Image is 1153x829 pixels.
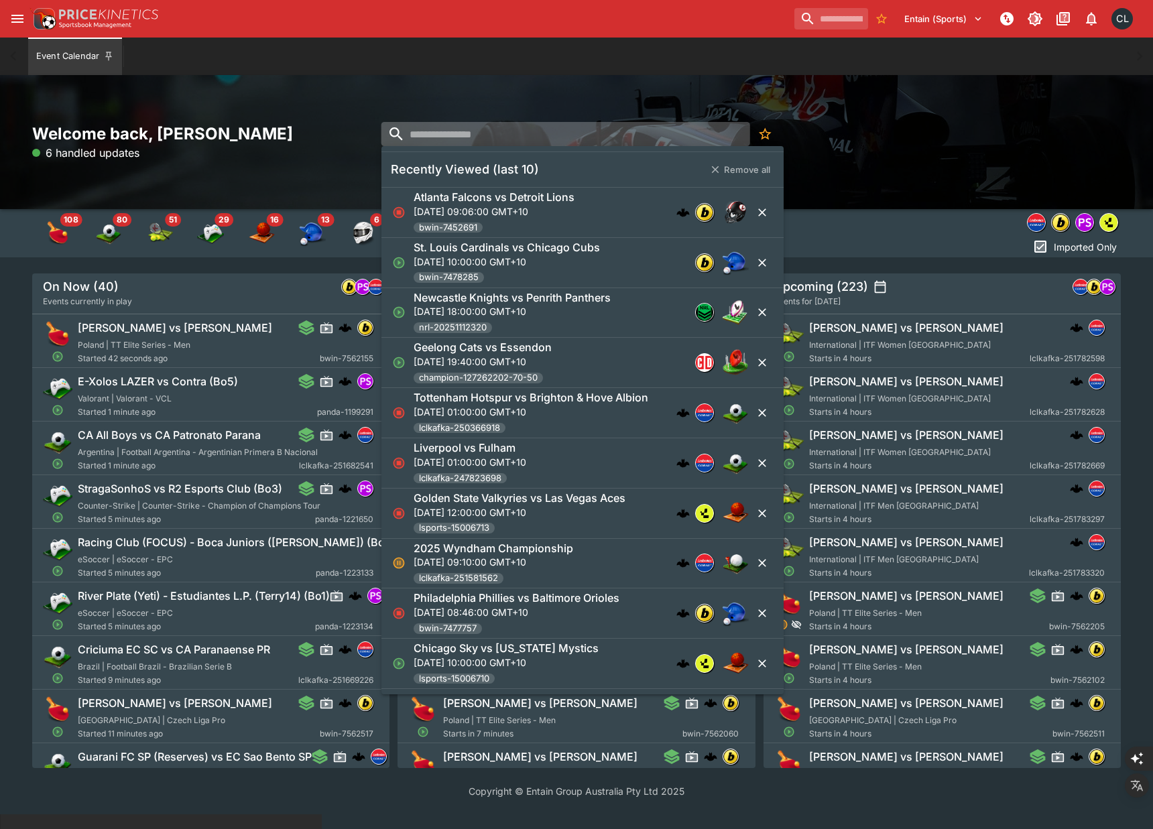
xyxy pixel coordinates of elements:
div: pandascore [1075,213,1094,232]
img: lsports.jpeg [696,655,713,672]
img: baseball [299,220,326,247]
img: basketball [248,220,275,247]
div: lclkafka [695,554,714,572]
img: esports [197,220,224,247]
svg: Suspended [392,556,406,570]
span: lclkafka-251782628 [1030,405,1105,419]
div: bwin [695,253,714,272]
div: cerberus [1070,482,1083,495]
h6: [PERSON_NAME] vs [PERSON_NAME] [78,321,272,335]
div: Motor Racing [350,220,377,247]
span: lclkafka-251682541 [299,459,373,472]
button: Remove all [703,159,778,180]
span: 6 [370,213,383,227]
span: International | ITF Men [GEOGRAPHIC_DATA] [809,554,979,564]
h6: Racing Club (FOCUS) - Boca Juniors ([PERSON_NAME]) (Bo1) [78,535,393,550]
div: cerberus [349,589,362,602]
img: bwin.png [342,279,357,294]
span: panda-1223133 [316,566,373,580]
img: logo-cerberus.svg [704,750,717,763]
img: table_tennis.png [43,320,72,349]
div: pandascore [357,373,373,389]
img: lclkafka.png [1089,320,1104,335]
img: american_football.png [722,199,749,226]
h6: Philadelphia Phillies vs Baltimore Orioles [414,591,619,605]
img: logo-cerberus.svg [676,657,690,670]
img: golf.png [722,550,749,576]
div: cerberus [339,375,352,388]
div: cerberus [339,321,352,334]
img: logo-cerberus.svg [1070,482,1083,495]
img: soccer.png [722,399,749,426]
img: bwin.png [358,320,373,335]
div: cerberus [676,507,690,520]
svg: Open [783,404,795,416]
button: No Bookmarks [753,122,778,146]
svg: Open [392,306,406,319]
img: logo-cerberus.svg [339,643,352,656]
div: championdata [695,353,714,372]
span: eSoccer | eSoccer - EPC [78,608,173,618]
img: logo-cerberus.svg [1070,643,1083,656]
img: table_tennis.png [774,749,804,778]
div: cerberus [676,556,690,570]
p: [DATE] 09:06:00 GMT+10 [414,204,574,218]
div: cerberus [676,456,690,470]
span: 13 [317,213,334,227]
p: [DATE] 09:10:00 GMT+10 [414,555,573,569]
h6: [PERSON_NAME] vs [PERSON_NAME] [809,589,1004,603]
svg: Closed [392,206,406,219]
img: bwin.png [358,696,373,710]
img: table_tennis.png [774,588,804,617]
div: lclkafka [1089,481,1105,497]
div: Table Tennis [44,220,71,247]
img: basketball.png [722,650,749,677]
img: bwin.png [723,749,738,764]
div: Event type filters [32,209,593,257]
img: tennis.png [774,427,804,456]
img: logo-cerberus.svg [1070,589,1083,602]
div: cerberus [1070,428,1083,442]
img: bwin.png [1089,642,1104,657]
div: pandascore [367,588,383,604]
img: lclkafka.png [358,642,373,657]
svg: Closed [392,406,406,420]
div: cerberus [676,206,690,219]
span: Counter-Strike | Counter-Strike - Champion of Champions Tour [78,501,320,511]
svg: Open [52,350,64,363]
h6: E-Xolos LAZER vs Contra (Bo5) [78,375,238,389]
svg: Open [52,511,64,523]
img: bwin.png [696,204,713,221]
span: Argentina | Football Argentina - Argentinian Primera B Nacional [78,447,318,457]
span: lclkafka-251783320 [1029,566,1105,580]
div: cerberus [676,607,690,620]
img: bwin.png [1052,214,1069,231]
div: cerberus [339,482,352,495]
h6: Criciuma EC SC vs CA Paranaense PR [78,643,270,657]
img: table_tennis.png [774,641,804,671]
img: tennis.png [774,320,804,349]
img: lclkafka.png [696,454,713,472]
span: lclkafka-251782669 [1030,459,1105,472]
h5: Recently Viewed (last 10) [391,162,539,177]
img: logo-cerberus.svg [676,456,690,470]
div: bwin [1089,588,1105,604]
p: 6 handled updates [32,145,139,161]
img: soccer.png [43,427,72,456]
span: Starts in 4 hours [809,459,1030,472]
div: Esports [197,220,224,247]
span: Started 5 minutes ago [78,620,315,633]
span: bwin-7562205 [1049,620,1105,633]
h6: Guarani FC SP (Reserves) vs EC Sao Bento SP [78,750,312,764]
span: bwin-7562102 [1050,674,1105,687]
span: Poland | TT Elite Series - Men [809,608,922,618]
img: esports.png [43,588,72,617]
img: lclkafka.png [1089,428,1104,442]
div: cerberus [339,428,352,442]
span: Started 1 minute ago [78,459,299,472]
div: Basketball [248,220,275,247]
p: [DATE] 01:00:00 GMT+10 [414,405,648,419]
button: Select Tenant [896,8,991,29]
div: lclkafka [1089,320,1105,336]
h6: Liverpool vs Fulham [414,441,515,455]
